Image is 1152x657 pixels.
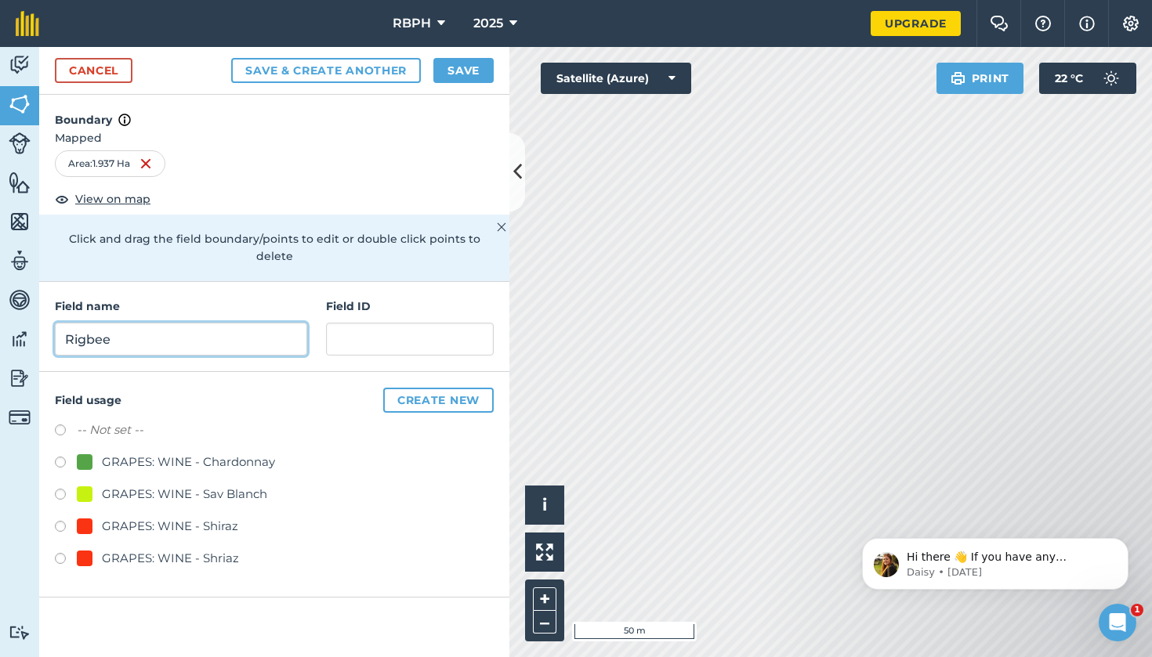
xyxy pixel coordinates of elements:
iframe: Intercom notifications message [839,505,1152,615]
img: svg+xml;base64,PHN2ZyB4bWxucz0iaHR0cDovL3d3dy53My5vcmcvMjAwMC9zdmciIHdpZHRoPSI1NiIgaGVpZ2h0PSI2MC... [9,92,31,116]
img: svg+xml;base64,PD94bWwgdmVyc2lvbj0iMS4wIiBlbmNvZGluZz0idXRmLTgiPz4KPCEtLSBHZW5lcmF0b3I6IEFkb2JlIE... [9,406,31,428]
button: 22 °C [1039,63,1136,94]
div: GRAPES: WINE - Shiraz [102,517,238,536]
img: svg+xml;base64,PHN2ZyB4bWxucz0iaHR0cDovL3d3dy53My5vcmcvMjAwMC9zdmciIHdpZHRoPSI1NiIgaGVpZ2h0PSI2MC... [9,171,31,194]
a: Upgrade [871,11,961,36]
label: -- Not set -- [77,421,143,439]
span: 2025 [473,14,503,33]
span: View on map [75,190,150,208]
span: 1 [1131,604,1143,616]
img: Four arrows, one pointing top left, one top right, one bottom right and the last bottom left [536,543,553,561]
div: GRAPES: WINE - Sav Blanch [102,485,267,504]
img: svg+xml;base64,PHN2ZyB4bWxucz0iaHR0cDovL3d3dy53My5vcmcvMjAwMC9zdmciIHdpZHRoPSIyMiIgaGVpZ2h0PSIzMC... [497,218,506,236]
img: svg+xml;base64,PD94bWwgdmVyc2lvbj0iMS4wIiBlbmNvZGluZz0idXRmLTgiPz4KPCEtLSBHZW5lcmF0b3I6IEFkb2JlIE... [9,288,31,312]
img: Two speech bubbles overlapping with the left bubble in the forefront [990,16,1009,31]
img: svg+xml;base64,PD94bWwgdmVyc2lvbj0iMS4wIiBlbmNvZGluZz0idXRmLTgiPz4KPCEtLSBHZW5lcmF0b3I6IEFkb2JlIE... [9,132,31,154]
p: Click and drag the field boundary/points to edit or double click points to delete [55,230,494,265]
button: Satellite (Azure) [541,63,691,94]
img: svg+xml;base64,PD94bWwgdmVyc2lvbj0iMS4wIiBlbmNvZGluZz0idXRmLTgiPz4KPCEtLSBHZW5lcmF0b3I6IEFkb2JlIE... [9,327,31,351]
span: 22 ° C [1055,63,1083,94]
img: svg+xml;base64,PD94bWwgdmVyc2lvbj0iMS4wIiBlbmNvZGluZz0idXRmLTgiPz4KPCEtLSBHZW5lcmF0b3I6IEFkb2JlIE... [1096,63,1127,94]
h4: Field ID [326,298,494,315]
img: svg+xml;base64,PD94bWwgdmVyc2lvbj0iMS4wIiBlbmNvZGluZz0idXRmLTgiPz4KPCEtLSBHZW5lcmF0b3I6IEFkb2JlIE... [9,625,31,640]
button: – [533,611,556,634]
span: i [542,495,547,514]
span: RBPH [393,14,431,33]
img: svg+xml;base64,PHN2ZyB4bWxucz0iaHR0cDovL3d3dy53My5vcmcvMjAwMC9zdmciIHdpZHRoPSIxOCIgaGVpZ2h0PSIyNC... [55,190,69,208]
img: svg+xml;base64,PHN2ZyB4bWxucz0iaHR0cDovL3d3dy53My5vcmcvMjAwMC9zdmciIHdpZHRoPSIxNyIgaGVpZ2h0PSIxNy... [118,110,131,129]
button: Print [936,63,1024,94]
img: svg+xml;base64,PHN2ZyB4bWxucz0iaHR0cDovL3d3dy53My5vcmcvMjAwMC9zdmciIHdpZHRoPSIxOSIgaGVpZ2h0PSIyNC... [951,69,965,88]
img: svg+xml;base64,PD94bWwgdmVyc2lvbj0iMS4wIiBlbmNvZGluZz0idXRmLTgiPz4KPCEtLSBHZW5lcmF0b3I6IEFkb2JlIE... [9,366,31,390]
img: svg+xml;base64,PHN2ZyB4bWxucz0iaHR0cDovL3d3dy53My5vcmcvMjAwMC9zdmciIHdpZHRoPSIxNiIgaGVpZ2h0PSIyNC... [139,154,152,173]
h4: Field name [55,298,307,315]
img: A question mark icon [1034,16,1052,31]
img: svg+xml;base64,PD94bWwgdmVyc2lvbj0iMS4wIiBlbmNvZGluZz0idXRmLTgiPz4KPCEtLSBHZW5lcmF0b3I6IEFkb2JlIE... [9,249,31,273]
a: Cancel [55,58,132,83]
button: Create new [383,388,494,413]
img: svg+xml;base64,PD94bWwgdmVyc2lvbj0iMS4wIiBlbmNvZGluZz0idXRmLTgiPz4KPCEtLSBHZW5lcmF0b3I6IEFkb2JlIE... [9,53,31,77]
button: + [533,587,556,611]
h4: Boundary [39,95,509,129]
span: Mapped [39,129,509,146]
button: i [525,486,564,525]
div: Area : 1.937 Ha [55,150,165,177]
button: View on map [55,190,150,208]
img: A cog icon [1121,16,1140,31]
iframe: Intercom live chat [1099,604,1136,641]
img: fieldmargin Logo [16,11,39,36]
img: svg+xml;base64,PHN2ZyB4bWxucz0iaHR0cDovL3d3dy53My5vcmcvMjAwMC9zdmciIHdpZHRoPSI1NiIgaGVpZ2h0PSI2MC... [9,210,31,233]
div: GRAPES: WINE - Chardonnay [102,453,275,471]
button: Save [433,58,494,83]
button: Save & Create Another [231,58,421,83]
div: GRAPES: WINE - Shriaz [102,549,239,568]
img: svg+xml;base64,PHN2ZyB4bWxucz0iaHR0cDovL3d3dy53My5vcmcvMjAwMC9zdmciIHdpZHRoPSIxNyIgaGVpZ2h0PSIxNy... [1079,14,1095,33]
h4: Field usage [55,388,494,413]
